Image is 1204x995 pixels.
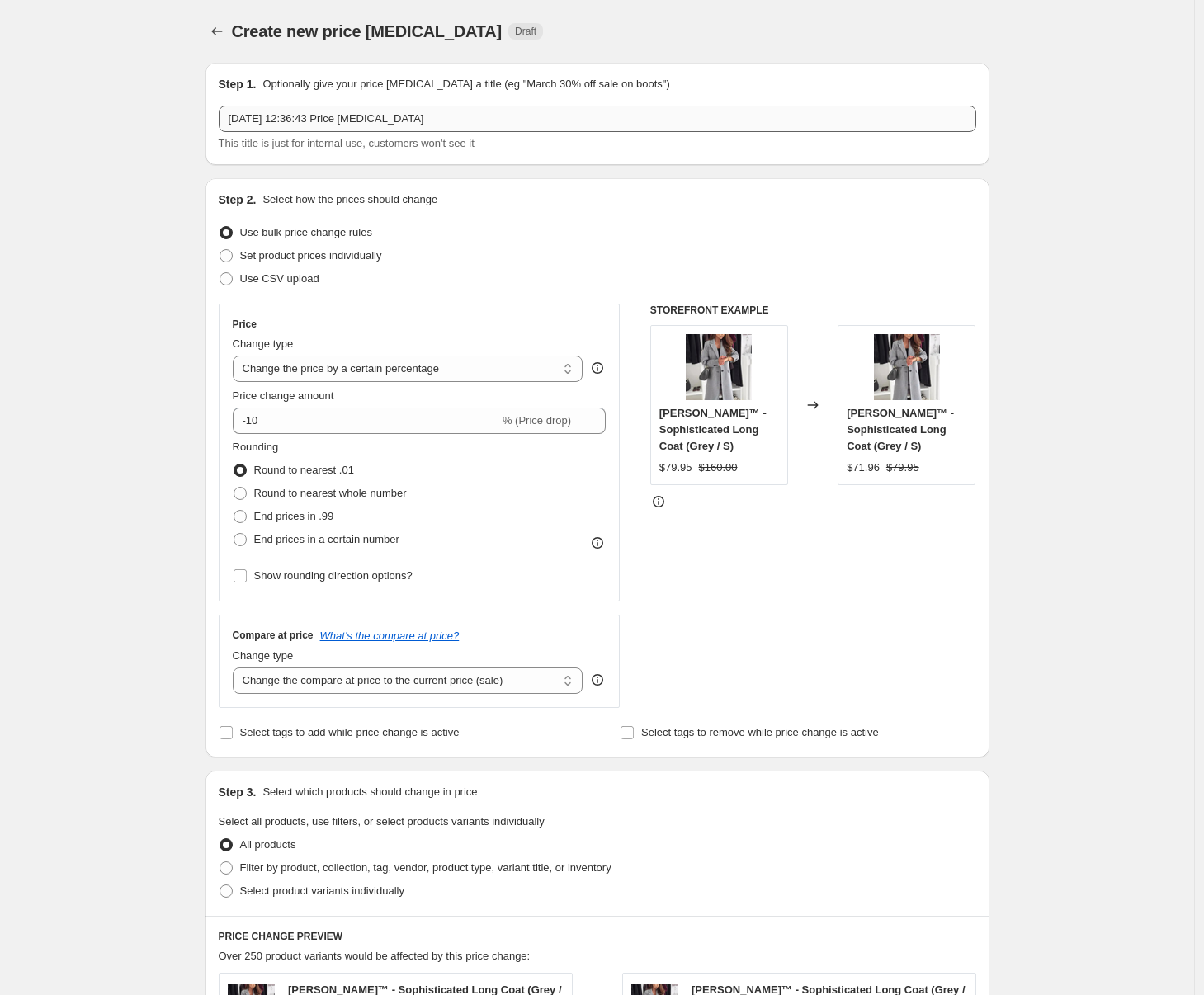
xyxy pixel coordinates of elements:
[254,533,399,545] span: End prices in a certain number
[219,815,545,828] span: Select all products, use filters, or select products variants individually
[219,784,257,800] h2: Step 3.
[699,460,738,476] strike: $160.00
[659,407,767,452] span: [PERSON_NAME]™ - Sophisticated Long Coat (Grey / S)
[874,334,940,400] img: 207_0a364a27-5406-43a6-9c38-b76c749e4b22_80x.png
[254,464,354,476] span: Round to nearest .01
[240,726,460,738] span: Select tags to add while price change is active
[219,191,257,208] h2: Step 2.
[240,884,404,897] span: Select product variants individually
[232,22,503,40] span: Create new price [MEDICAL_DATA]
[641,726,879,738] span: Select tags to remove while price change is active
[233,337,294,350] span: Change type
[240,861,611,874] span: Filter by product, collection, tag, vendor, product type, variant title, or inventory
[847,407,954,452] span: [PERSON_NAME]™ - Sophisticated Long Coat (Grey / S)
[219,950,531,962] span: Over 250 product variants would be affected by this price change:
[650,304,976,317] h6: STOREFRONT EXAMPLE
[254,510,334,522] span: End prices in .99
[515,25,536,38] span: Draft
[503,414,571,427] span: % (Price drop)
[240,249,382,262] span: Set product prices individually
[254,569,413,582] span: Show rounding direction options?
[233,389,334,402] span: Price change amount
[262,76,669,92] p: Optionally give your price [MEDICAL_DATA] a title (eg "March 30% off sale on boots")
[233,408,499,434] input: -15
[219,76,257,92] h2: Step 1.
[233,649,294,662] span: Change type
[659,460,692,476] div: $79.95
[240,838,296,851] span: All products
[233,318,257,331] h3: Price
[589,360,606,376] div: help
[240,272,319,285] span: Use CSV upload
[219,930,976,943] h6: PRICE CHANGE PREVIEW
[240,226,372,238] span: Use bulk price change rules
[847,460,880,476] div: $71.96
[254,487,407,499] span: Round to nearest whole number
[686,334,752,400] img: 207_0a364a27-5406-43a6-9c38-b76c749e4b22_80x.png
[262,784,477,800] p: Select which products should change in price
[320,630,460,642] button: What's the compare at price?
[219,106,976,132] input: 30% off holiday sale
[589,672,606,688] div: help
[233,441,279,453] span: Rounding
[233,629,314,642] h3: Compare at price
[262,191,437,208] p: Select how the prices should change
[205,20,229,43] button: Price change jobs
[886,460,919,476] strike: $79.95
[219,137,475,149] span: This title is just for internal use, customers won't see it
